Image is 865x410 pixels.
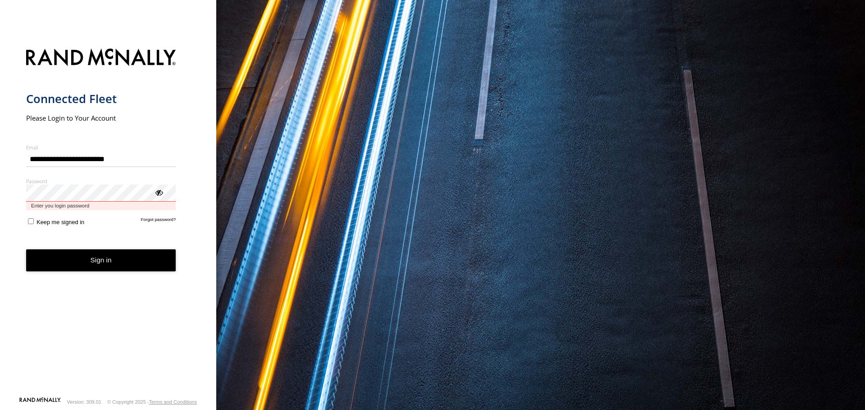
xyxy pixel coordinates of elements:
label: Password [26,178,176,185]
div: Version: 309.01 [67,399,101,405]
a: Visit our Website [19,397,61,406]
form: main [26,43,191,396]
a: Forgot password? [141,217,176,225]
div: ViewPassword [154,188,163,197]
div: © Copyright 2025 - [107,399,197,405]
a: Terms and Conditions [149,399,197,405]
span: Keep me signed in [36,219,84,225]
label: Email [26,144,176,151]
img: Rand McNally [26,47,176,70]
h2: Please Login to Your Account [26,113,176,122]
h1: Connected Fleet [26,91,176,106]
button: Sign in [26,249,176,271]
input: Keep me signed in [28,218,34,224]
span: Enter you login password [26,202,176,210]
